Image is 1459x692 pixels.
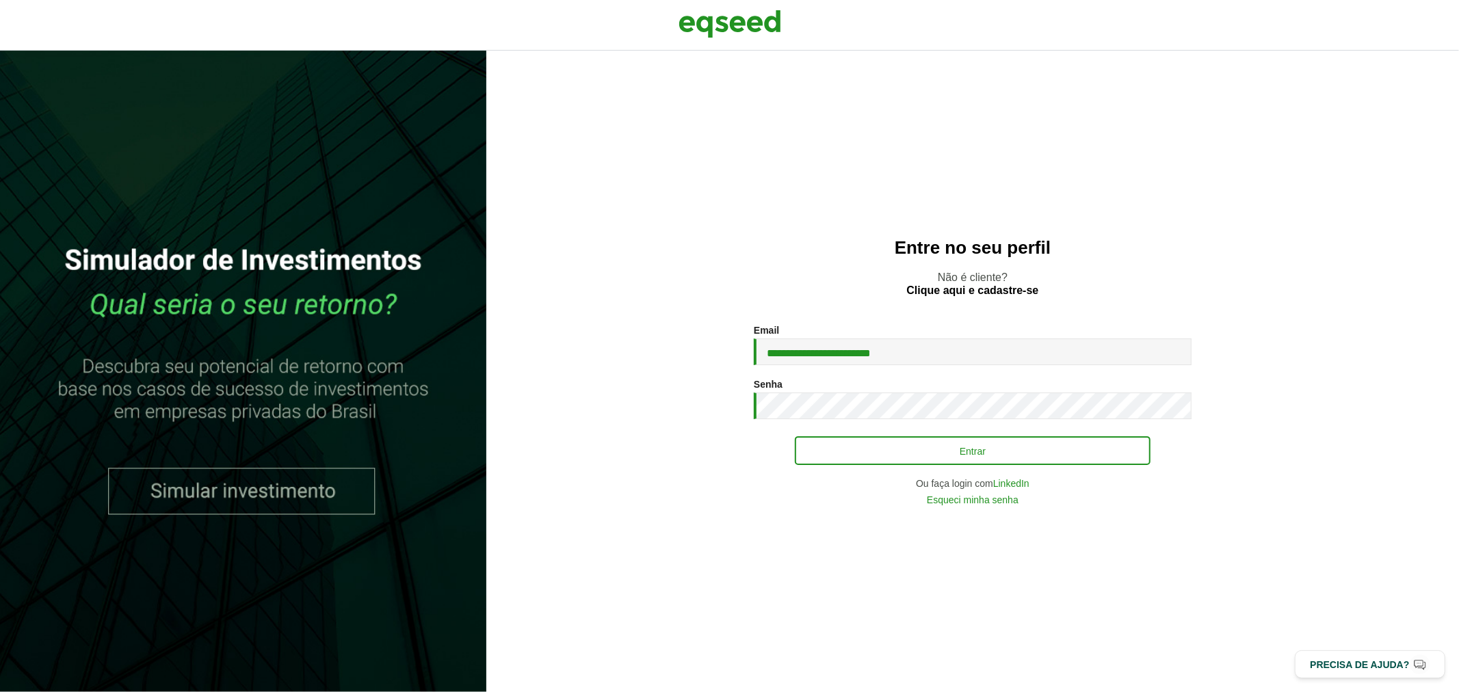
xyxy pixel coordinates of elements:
p: Não é cliente? [514,271,1432,297]
label: Senha [754,380,783,389]
img: EqSeed Logo [679,7,781,41]
a: Esqueci minha senha [927,495,1018,505]
a: LinkedIn [993,479,1029,488]
a: Clique aqui e cadastre-se [907,285,1039,296]
button: Entrar [795,436,1151,465]
label: Email [754,325,779,335]
h2: Entre no seu perfil [514,238,1432,258]
div: Ou faça login com [754,479,1192,488]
